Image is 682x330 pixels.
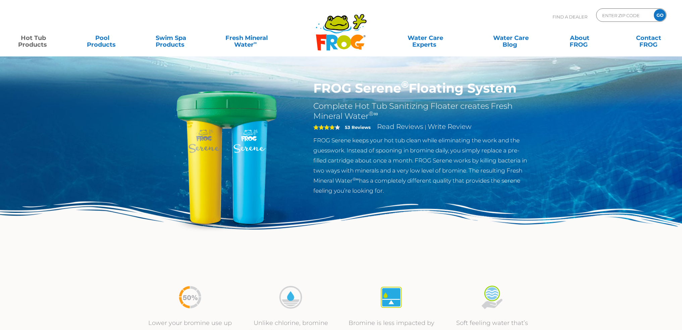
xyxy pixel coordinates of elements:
[345,125,371,130] strong: 53 Reviews
[75,31,129,45] a: PoolProducts
[428,123,471,131] a: Write Review
[654,9,666,21] input: GO
[484,31,538,45] a: Water CareBlog
[382,31,469,45] a: Water CareExperts
[177,285,203,310] img: icon-50percent-less
[144,31,198,45] a: Swim SpaProducts
[254,40,257,45] sup: ∞
[313,125,335,130] span: 4
[479,285,505,310] img: icon-soft-feeling
[601,10,647,20] input: Zip Code Form
[622,31,675,45] a: ContactFROG
[553,8,587,25] p: Find A Dealer
[369,110,378,117] sup: ®∞
[353,177,359,182] sup: ®∞
[278,285,303,310] img: icon-bromine-disolves
[377,123,423,131] a: Read Reviews
[313,135,532,196] p: FROG Serene keeps your hot tub clean while eliminating the work and the guesswork. Instead of spo...
[401,79,409,90] sup: ®
[150,81,304,234] img: hot-tub-product-serene-floater.png
[553,31,607,45] a: AboutFROG
[425,124,426,130] span: |
[313,101,532,121] h2: Complete Hot Tub Sanitizing Floater creates Fresh Mineral Water
[7,31,60,45] a: Hot TubProducts
[213,31,280,45] a: Fresh MineralWater∞
[379,285,404,310] img: icon-atease-self-regulates
[313,81,532,96] h1: FROG Serene Floating System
